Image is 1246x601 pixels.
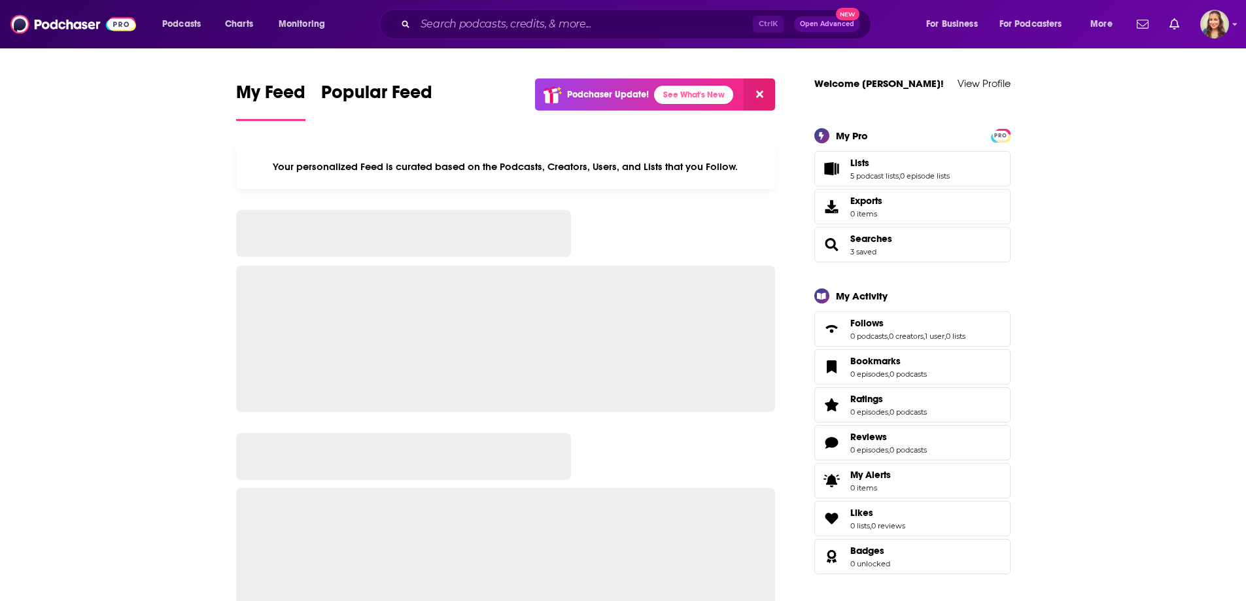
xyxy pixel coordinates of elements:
[153,14,218,35] button: open menu
[236,81,305,121] a: My Feed
[800,21,854,27] span: Open Advanced
[899,171,900,180] span: ,
[958,77,1011,90] a: View Profile
[850,407,888,417] a: 0 episodes
[925,332,944,341] a: 1 user
[850,332,888,341] a: 0 podcasts
[836,8,859,20] span: New
[850,507,905,519] a: Likes
[850,507,873,519] span: Likes
[819,547,845,566] a: Badges
[850,483,891,492] span: 0 items
[850,157,869,169] span: Lists
[819,235,845,254] a: Searches
[1132,13,1154,35] a: Show notifications dropdown
[814,227,1011,262] span: Searches
[888,445,890,455] span: ,
[890,369,927,379] a: 0 podcasts
[162,15,201,33] span: Podcasts
[850,233,892,245] a: Searches
[1090,15,1113,33] span: More
[924,332,925,341] span: ,
[850,317,965,329] a: Follows
[850,431,887,443] span: Reviews
[890,445,927,455] a: 0 podcasts
[889,332,924,341] a: 0 creators
[814,425,1011,460] span: Reviews
[850,445,888,455] a: 0 episodes
[850,317,884,329] span: Follows
[1081,14,1129,35] button: open menu
[991,14,1081,35] button: open menu
[850,393,927,405] a: Ratings
[871,521,905,530] a: 0 reviews
[321,81,432,111] span: Popular Feed
[814,77,944,90] a: Welcome [PERSON_NAME]!
[567,89,649,100] p: Podchaser Update!
[870,521,871,530] span: ,
[850,247,876,256] a: 3 saved
[225,15,253,33] span: Charts
[850,393,883,405] span: Ratings
[850,195,882,207] span: Exports
[279,15,325,33] span: Monitoring
[236,81,305,111] span: My Feed
[850,171,899,180] a: 5 podcast lists
[917,14,994,35] button: open menu
[814,189,1011,224] a: Exports
[819,396,845,414] a: Ratings
[993,129,1009,139] a: PRO
[888,407,890,417] span: ,
[814,539,1011,574] span: Badges
[794,16,860,32] button: Open AdvancedNew
[392,9,884,39] div: Search podcasts, credits, & more...
[836,129,868,142] div: My Pro
[814,349,1011,385] span: Bookmarks
[814,501,1011,536] span: Likes
[944,332,946,341] span: ,
[850,431,927,443] a: Reviews
[946,332,965,341] a: 0 lists
[850,521,870,530] a: 0 lists
[819,197,845,216] span: Exports
[850,469,891,481] span: My Alerts
[850,545,890,557] a: Badges
[819,509,845,528] a: Likes
[321,81,432,121] a: Popular Feed
[415,14,753,35] input: Search podcasts, credits, & more...
[10,12,136,37] img: Podchaser - Follow, Share and Rate Podcasts
[890,407,927,417] a: 0 podcasts
[814,311,1011,347] span: Follows
[216,14,261,35] a: Charts
[654,86,733,104] a: See What's New
[814,151,1011,186] span: Lists
[993,131,1009,141] span: PRO
[814,387,1011,422] span: Ratings
[236,145,776,189] div: Your personalized Feed is curated based on the Podcasts, Creators, Users, and Lists that you Follow.
[1164,13,1185,35] a: Show notifications dropdown
[819,358,845,376] a: Bookmarks
[1200,10,1229,39] img: User Profile
[850,157,950,169] a: Lists
[850,209,882,218] span: 0 items
[850,559,890,568] a: 0 unlocked
[269,14,342,35] button: open menu
[814,463,1011,498] a: My Alerts
[926,15,978,33] span: For Business
[999,15,1062,33] span: For Podcasters
[850,369,888,379] a: 0 episodes
[819,320,845,338] a: Follows
[819,160,845,178] a: Lists
[819,434,845,452] a: Reviews
[900,171,950,180] a: 0 episode lists
[1200,10,1229,39] button: Show profile menu
[819,472,845,490] span: My Alerts
[888,332,889,341] span: ,
[753,16,784,33] span: Ctrl K
[888,369,890,379] span: ,
[850,355,927,367] a: Bookmarks
[850,355,901,367] span: Bookmarks
[1200,10,1229,39] span: Logged in as adriana.guzman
